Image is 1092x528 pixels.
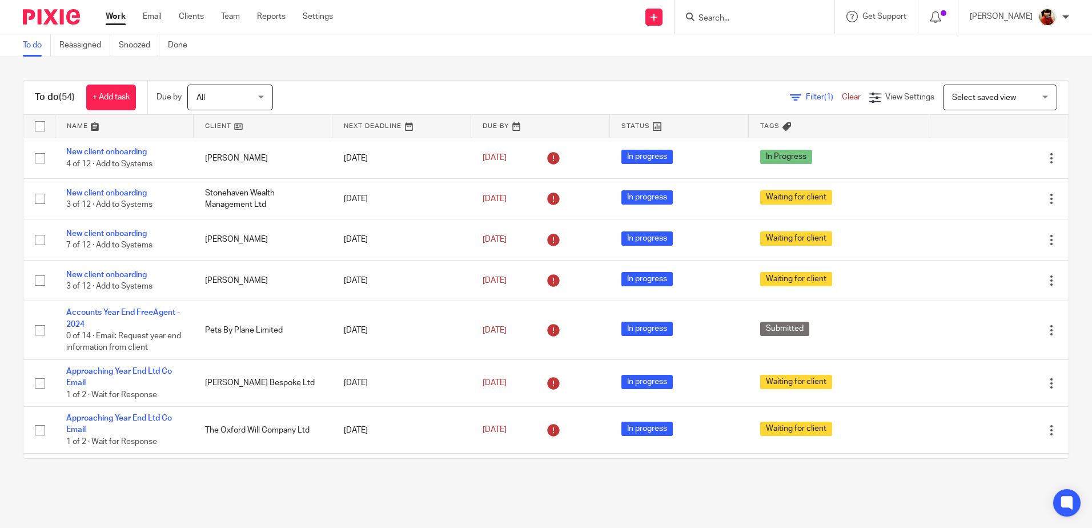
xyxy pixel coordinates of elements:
[1038,8,1057,26] img: Phil%20Baby%20pictures%20(3).JPG
[194,359,332,406] td: [PERSON_NAME] Bespoke Ltd
[66,282,152,290] span: 3 of 12 · Add to Systems
[621,422,673,436] span: In progress
[194,178,332,219] td: Stonehaven Wealth Management Ltd
[66,414,172,434] a: Approaching Year End Ltd Co Email
[760,322,809,336] span: Submitted
[196,94,205,102] span: All
[970,11,1033,22] p: [PERSON_NAME]
[862,13,906,21] span: Get Support
[806,93,842,101] span: Filter
[66,309,180,328] a: Accounts Year End FreeAgent - 2024
[66,391,157,399] span: 1 of 2 · Wait for Response
[621,322,673,336] span: In progress
[168,34,196,57] a: Done
[483,277,507,285] span: [DATE]
[66,438,157,446] span: 1 of 2 · Wait for Response
[66,271,147,279] a: New client onboarding
[760,422,832,436] span: Waiting for client
[66,242,152,250] span: 7 of 12 · Add to Systems
[332,301,471,360] td: [DATE]
[760,150,812,164] span: In Progress
[483,326,507,334] span: [DATE]
[106,11,126,22] a: Work
[483,195,507,203] span: [DATE]
[483,235,507,243] span: [DATE]
[760,231,832,246] span: Waiting for client
[194,260,332,301] td: [PERSON_NAME]
[119,34,159,57] a: Snoozed
[35,91,75,103] h1: To do
[86,85,136,110] a: + Add task
[221,11,240,22] a: Team
[760,272,832,286] span: Waiting for client
[621,231,673,246] span: In progress
[303,11,333,22] a: Settings
[332,178,471,219] td: [DATE]
[842,93,861,101] a: Clear
[66,230,147,238] a: New client onboarding
[194,138,332,178] td: [PERSON_NAME]
[257,11,286,22] a: Reports
[697,14,800,24] input: Search
[952,94,1016,102] span: Select saved view
[66,148,147,156] a: New client onboarding
[179,11,204,22] a: Clients
[332,219,471,260] td: [DATE]
[332,454,471,501] td: [DATE]
[621,190,673,205] span: In progress
[332,359,471,406] td: [DATE]
[332,260,471,301] td: [DATE]
[66,367,172,387] a: Approaching Year End Ltd Co Email
[194,454,332,501] td: [PERSON_NAME] Construction Ltd
[332,138,471,178] td: [DATE]
[143,11,162,22] a: Email
[621,272,673,286] span: In progress
[23,9,80,25] img: Pixie
[194,219,332,260] td: [PERSON_NAME]
[66,332,181,352] span: 0 of 14 · Email: Request year end information from client
[66,160,152,168] span: 4 of 12 · Add to Systems
[59,93,75,102] span: (54)
[156,91,182,103] p: Due by
[332,407,471,454] td: [DATE]
[483,379,507,387] span: [DATE]
[760,375,832,389] span: Waiting for client
[194,407,332,454] td: The Oxford Will Company Ltd
[59,34,110,57] a: Reassigned
[621,375,673,389] span: In progress
[760,123,780,129] span: Tags
[760,190,832,205] span: Waiting for client
[23,34,51,57] a: To do
[66,189,147,197] a: New client onboarding
[66,201,152,209] span: 3 of 12 · Add to Systems
[885,93,934,101] span: View Settings
[621,150,673,164] span: In progress
[194,301,332,360] td: Pets By Plane Limited
[483,154,507,162] span: [DATE]
[824,93,833,101] span: (1)
[483,426,507,434] span: [DATE]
